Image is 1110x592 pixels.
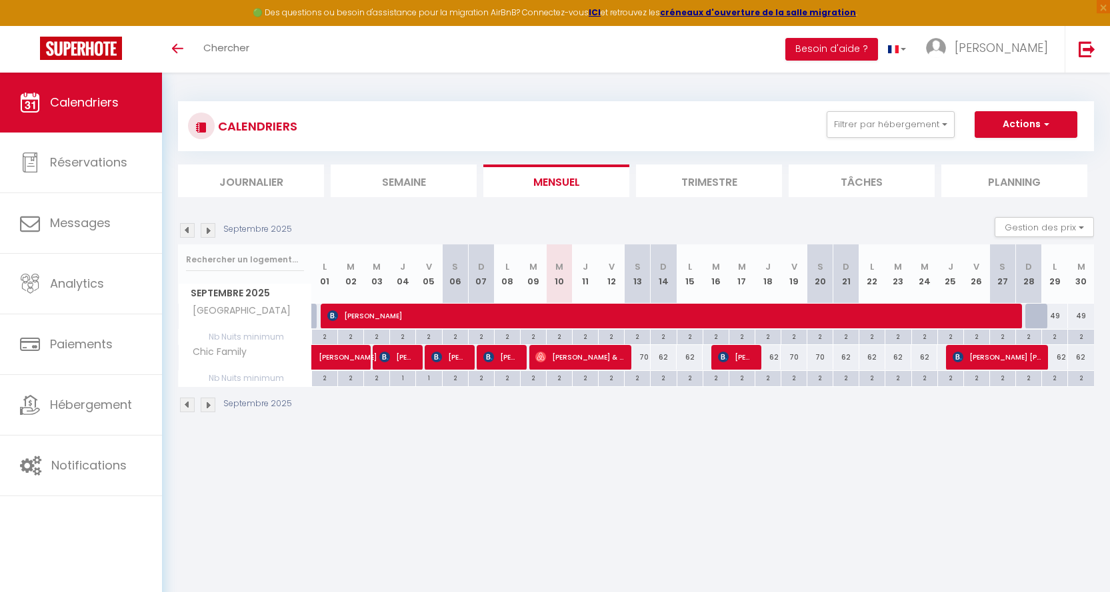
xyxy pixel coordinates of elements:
[495,330,520,342] div: 2
[870,260,874,273] abbr: L
[894,260,902,273] abbr: M
[338,371,363,384] div: 2
[712,260,720,273] abbr: M
[651,330,676,342] div: 2
[677,371,703,384] div: 2
[547,330,572,342] div: 2
[827,111,955,138] button: Filtrer par hébergement
[807,345,833,370] div: 70
[1068,244,1094,304] th: 30
[941,164,1087,197] li: Planning
[599,244,625,304] th: 12
[178,164,324,197] li: Journalier
[50,94,119,111] span: Calendriers
[223,398,292,410] p: Septembre 2025
[379,344,415,370] span: [PERSON_NAME]
[347,260,355,273] abbr: M
[390,244,416,304] th: 04
[781,345,807,370] div: 70
[364,244,390,304] th: 03
[1016,330,1041,342] div: 2
[912,371,937,384] div: 2
[431,344,467,370] span: [PERSON_NAME]
[312,371,337,384] div: 2
[327,303,1029,328] span: [PERSON_NAME]
[765,260,771,273] abbr: J
[833,345,859,370] div: 62
[911,244,937,304] th: 24
[521,330,546,342] div: 2
[589,7,601,18] a: ICI
[193,26,259,73] a: Chercher
[416,244,442,304] th: 05
[625,371,650,384] div: 2
[331,164,477,197] li: Semaine
[625,345,651,370] div: 70
[416,330,441,342] div: 2
[963,244,989,304] th: 26
[1068,371,1094,384] div: 2
[953,344,1041,370] span: [PERSON_NAME] [PERSON_NAME]
[443,330,468,342] div: 2
[50,336,113,352] span: Paiements
[660,260,667,273] abbr: D
[520,244,546,304] th: 09
[807,330,833,342] div: 2
[843,260,849,273] abbr: D
[312,330,337,342] div: 2
[390,371,415,384] div: 1
[651,244,677,304] th: 14
[50,275,104,292] span: Analytics
[40,37,122,60] img: Super Booking
[494,244,520,304] th: 08
[469,330,494,342] div: 2
[573,244,599,304] th: 11
[338,244,364,304] th: 02
[791,260,797,273] abbr: V
[833,244,859,304] th: 21
[625,244,651,304] th: 13
[995,217,1094,237] button: Gestion des prix
[738,260,746,273] abbr: M
[916,26,1065,73] a: ... [PERSON_NAME]
[323,260,327,273] abbr: L
[859,345,885,370] div: 62
[186,248,304,272] input: Rechercher un logement...
[755,330,781,342] div: 2
[400,260,405,273] abbr: J
[599,371,624,384] div: 2
[651,345,677,370] div: 62
[789,164,935,197] li: Tâches
[223,223,292,236] p: Septembre 2025
[817,260,823,273] abbr: S
[885,345,911,370] div: 62
[478,260,485,273] abbr: D
[755,371,781,384] div: 2
[1068,304,1094,328] div: 49
[1068,345,1094,370] div: 62
[546,244,572,304] th: 10
[1042,330,1067,342] div: 2
[1042,345,1068,370] div: 62
[833,330,859,342] div: 2
[990,371,1015,384] div: 2
[442,244,468,304] th: 06
[364,371,389,384] div: 2
[948,260,953,273] abbr: J
[443,371,468,384] div: 2
[1025,260,1032,273] abbr: D
[785,38,878,61] button: Besoin d'aide ?
[688,260,692,273] abbr: L
[1077,260,1085,273] abbr: M
[635,260,641,273] abbr: S
[583,260,588,273] abbr: J
[625,330,650,342] div: 2
[660,7,856,18] a: créneaux d'ouverture de la salle migration
[573,330,598,342] div: 2
[755,244,781,304] th: 18
[338,330,363,342] div: 2
[989,244,1015,304] th: 27
[885,371,911,384] div: 2
[885,330,911,342] div: 2
[636,164,782,197] li: Trimestre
